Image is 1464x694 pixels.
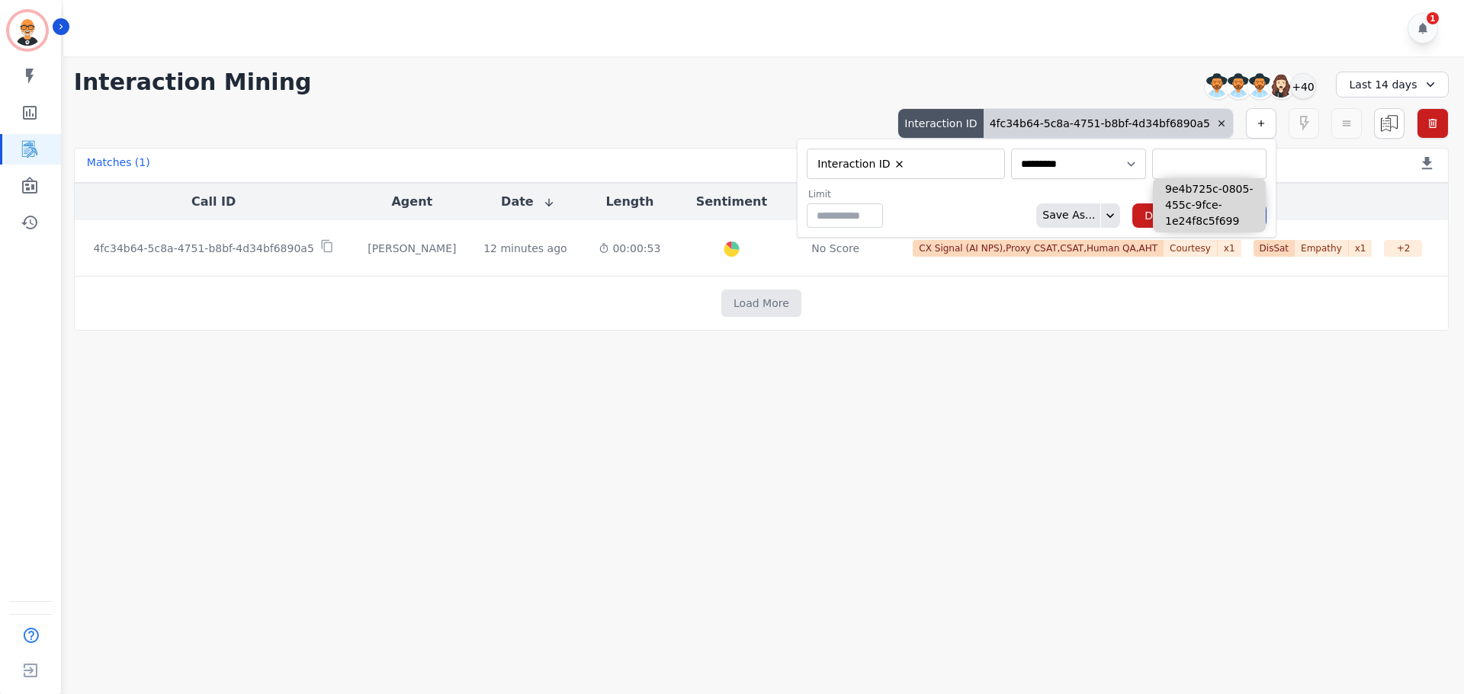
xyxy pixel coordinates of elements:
div: Matches ( 1 ) [87,155,150,176]
button: Sentiment [696,193,767,211]
div: No Score [811,241,859,256]
div: Interaction ID [898,109,983,138]
div: +40 [1290,73,1316,99]
span: DisSat [1254,240,1295,257]
button: Call ID [191,193,236,211]
span: Courtesy [1164,240,1218,257]
h1: Interaction Mining [74,69,312,96]
button: Length [605,193,653,211]
ul: selected options [811,155,995,173]
div: 1 [1427,12,1439,24]
div: Save As... [1036,203,1095,228]
img: Bordered avatar [9,12,46,49]
ul: selected options [1156,156,1263,172]
div: 00:00:53 [597,241,663,256]
span: CX Signal (AI NPS),Proxy CSAT,CSAT,Human QA,AHT [913,240,1164,257]
button: Remove Interaction ID [894,158,905,170]
li: 9e4b725c-0805-455c-9fce-1e24f8c5f699 [1153,178,1266,232]
button: Delete [1132,203,1192,228]
label: Limit [808,188,883,200]
div: 12 minutes ago [483,241,567,256]
span: x 1 [1349,240,1372,257]
span: Empathy [1295,240,1349,257]
button: Load More [721,289,801,317]
div: + 2 [1384,240,1422,257]
li: Interaction ID [813,157,910,171]
div: 4fc34b64-5c8a-4751-b8bf-4d34bf6890a5 [984,109,1233,138]
span: x 1 [1218,240,1241,257]
button: Date [501,193,555,211]
div: Last 14 days [1336,72,1449,98]
div: [PERSON_NAME] [364,241,459,256]
p: 4fc34b64-5c8a-4751-b8bf-4d34bf6890a5 [93,241,313,256]
button: Agent [391,193,432,211]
